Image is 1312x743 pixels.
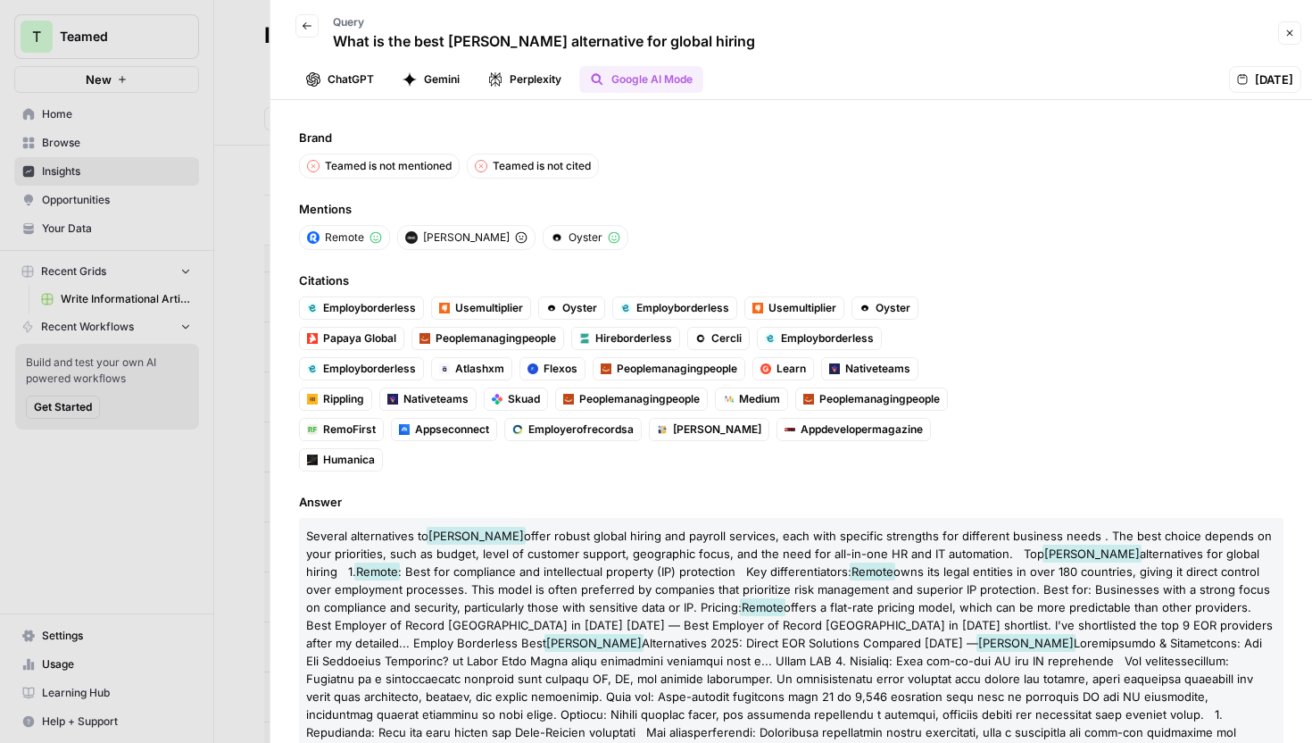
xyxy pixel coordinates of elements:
[439,363,450,374] img: ti22wihxxh9hk9calvxbq7aeme2c
[391,418,497,441] a: Appseconnect
[333,30,755,52] p: What is the best [PERSON_NAME] alternative for global hiring
[307,455,318,465] img: 7n5rn1f7qsk5lon5h9q84l5ehxwx
[299,200,1284,218] span: Mentions
[1042,545,1142,563] span: [PERSON_NAME]
[803,394,814,405] img: i3gjwt0ncwa12k97w4vh53dowmah
[551,231,563,244] img: svqr83pat80gxfqb7ds7cr5sssjw
[569,230,602,246] span: Oyster
[411,327,564,350] a: Peoplemanagingpeople
[399,424,410,435] img: 8ogpuwyoww5xlfb7c5strlva7qva
[306,600,1273,650] span: offers a flat-rate pricing model, which can be more predictable than other providers. Best Employ...
[392,66,470,93] button: Gemini
[323,361,416,377] span: Employborderless
[333,14,755,30] p: Query
[695,333,706,344] img: opetz8yqw2x3ljg64zrj6pkxxw39
[493,158,591,174] p: Teamed is not cited
[760,363,771,374] img: w5v3fgxkll93cjj8xh2x9gyylpp1
[431,296,531,320] a: Usemultiplier
[527,363,538,374] img: b8dwphlms7zpmv19j5g34cf4119w
[636,300,729,316] span: Employborderless
[508,391,540,407] span: Skuad
[504,418,642,441] a: Employerofrecordsa
[323,452,375,468] span: Humanica
[325,230,364,246] span: Remote
[427,527,526,545] span: [PERSON_NAME]
[744,296,844,320] a: Usemultiplier
[1255,71,1293,88] span: [DATE]
[821,357,918,380] a: Nativeteams
[739,391,780,407] span: Medium
[299,357,424,380] a: Employborderless
[850,563,895,580] span: Remote
[976,634,1075,652] span: [PERSON_NAME]
[306,564,1270,614] span: owns its legal entities in over 180 countries, giving it direct control over employment processes...
[299,296,424,320] a: Employborderless
[757,327,882,350] a: Employborderless
[423,230,510,246] span: [PERSON_NAME]
[768,300,836,316] span: Usemultiplier
[306,529,428,543] span: Several alternatives to
[477,66,572,93] button: Perplexity
[538,296,605,320] a: Oyster
[563,394,574,405] img: i3gjwt0ncwa12k97w4vh53dowmah
[323,391,364,407] span: Rippling
[673,422,761,438] span: [PERSON_NAME]
[307,394,318,405] img: lnwsrvugt38i6wgehz6qjtfewm3g
[403,391,469,407] span: Nativeteams
[299,448,383,472] a: Humanica
[307,303,318,313] img: hclmbqck0mc13md8ibf5gdm3711l
[299,418,384,441] a: RemoFirst
[492,394,502,405] img: h084m35t5mhonxqczvqx9u6tm83r
[601,363,611,374] img: i3gjwt0ncwa12k97w4vh53dowmah
[325,158,452,174] p: Teamed is not mentioned
[323,300,416,316] span: Employborderless
[819,391,940,407] span: Peoplemanagingpeople
[306,529,1272,561] span: offer robust global hiring and payroll services, each with specific strengths for different busin...
[752,357,814,380] a: Learn
[752,303,763,313] img: vkp91cqjxizenun9ueky3bweua9y
[307,231,320,244] img: 4l9abmimjm7w44lv7dk3qzeid0ms
[579,333,590,344] img: smg59em9jutzk4gej2iski1tuzwn
[801,422,923,438] span: Appdevelopermagazine
[657,424,668,435] img: 62qjhw0qxsb9urrmfs944qfpsl0c
[555,388,708,411] a: Peoplemanagingpeople
[715,388,788,411] a: Medium
[571,327,680,350] a: Hireborderless
[528,422,634,438] span: Employerofrecordsa
[642,636,978,650] span: Alternatives 2025: Direct EOR Solutions Compared [DATE] —
[323,330,396,346] span: Papaya Global
[307,424,318,435] img: 88rn8lifgikk4a9di2fc23xipjc7
[740,598,785,616] span: Remote
[415,422,489,438] span: Appseconnect
[299,327,404,350] a: Papaya Global
[845,361,910,377] span: Nativeteams
[765,333,776,344] img: hclmbqck0mc13md8ibf5gdm3711l
[579,66,703,93] button: Google AI Mode
[546,303,557,313] img: svqr83pat80gxfqb7ds7cr5sssjw
[299,271,1284,289] span: Citations
[593,357,745,380] a: Peoplemanagingpeople
[295,66,385,93] button: ChatGPT
[455,361,504,377] span: Atlashxm
[512,424,523,435] img: efiu2rxqw81c1c7olkwzv6gmm0yf
[687,327,750,350] a: Cercli
[829,363,840,374] img: wo9hxikpsd38ho80pidl7sbw540u
[398,564,851,579] span: : Best for compliance and intellectual property (IP) protection Key differentiators:
[620,303,631,313] img: hclmbqck0mc13md8ibf5gdm3711l
[299,493,1284,511] span: Answer
[859,303,870,313] img: svqr83pat80gxfqb7ds7cr5sssjw
[562,300,597,316] span: Oyster
[776,361,806,377] span: Learn
[405,231,418,244] img: ybhjxa9n8mcsu845nkgo7g1ynw8w
[455,300,523,316] span: Usemultiplier
[307,333,318,344] img: 636jk9ile1t78s5pg1jfzjosrz8q
[876,300,910,316] span: Oyster
[431,357,512,380] a: Atlashxm
[711,330,742,346] span: Cercli
[544,361,577,377] span: Flexos
[519,357,585,380] a: Flexos
[612,296,737,320] a: Employborderless
[419,333,430,344] img: i3gjwt0ncwa12k97w4vh53dowmah
[387,394,398,405] img: wo9hxikpsd38ho80pidl7sbw540u
[851,296,918,320] a: Oyster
